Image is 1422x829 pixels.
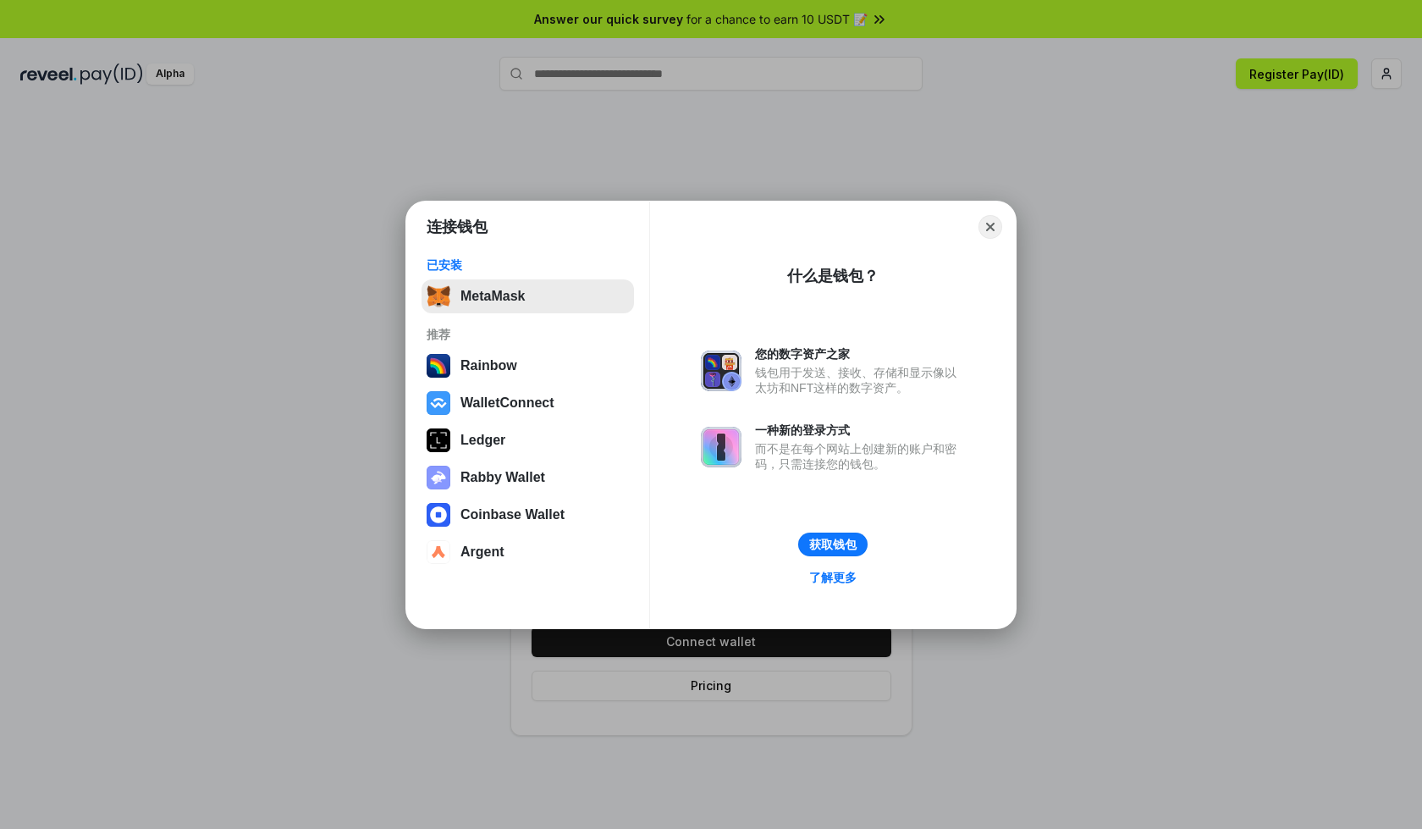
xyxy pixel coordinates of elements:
[809,570,857,585] div: 了解更多
[427,257,629,273] div: 已安装
[809,537,857,552] div: 获取钱包
[427,540,450,564] img: svg+xml,%3Csvg%20width%3D%2228%22%20height%3D%2228%22%20viewBox%3D%220%200%2028%2028%22%20fill%3D...
[427,327,629,342] div: 推荐
[427,503,450,527] img: svg+xml,%3Csvg%20width%3D%2228%22%20height%3D%2228%22%20viewBox%3D%220%200%2028%2028%22%20fill%3D...
[422,423,634,457] button: Ledger
[427,285,450,308] img: svg+xml,%3Csvg%20fill%3D%22none%22%20height%3D%2233%22%20viewBox%3D%220%200%2035%2033%22%20width%...
[460,433,505,448] div: Ledger
[755,423,965,438] div: 一种新的登录方式
[427,391,450,415] img: svg+xml,%3Csvg%20width%3D%2228%22%20height%3D%2228%22%20viewBox%3D%220%200%2028%2028%22%20fill%3D...
[701,351,741,391] img: svg+xml,%3Csvg%20xmlns%3D%22http%3A%2F%2Fwww.w3.org%2F2000%2Fsvg%22%20fill%3D%22none%22%20viewBox...
[978,215,1002,239] button: Close
[422,535,634,569] button: Argent
[460,544,504,560] div: Argent
[422,461,634,495] button: Rabby Wallet
[427,217,488,237] h1: 连接钱包
[460,470,545,485] div: Rabby Wallet
[427,466,450,489] img: svg+xml,%3Csvg%20xmlns%3D%22http%3A%2F%2Fwww.w3.org%2F2000%2Fsvg%22%20fill%3D%22none%22%20viewBox...
[787,266,879,286] div: 什么是钱包？
[427,354,450,378] img: svg+xml,%3Csvg%20width%3D%22120%22%20height%3D%22120%22%20viewBox%3D%220%200%20120%20120%22%20fil...
[460,395,554,411] div: WalletConnect
[460,507,565,522] div: Coinbase Wallet
[422,349,634,383] button: Rainbow
[701,427,741,467] img: svg+xml,%3Csvg%20xmlns%3D%22http%3A%2F%2Fwww.w3.org%2F2000%2Fsvg%22%20fill%3D%22none%22%20viewBox...
[755,441,965,472] div: 而不是在每个网站上创建新的账户和密码，只需连接您的钱包。
[460,358,517,373] div: Rainbow
[422,498,634,532] button: Coinbase Wallet
[798,533,868,556] button: 获取钱包
[755,346,965,362] div: 您的数字资产之家
[799,566,867,589] a: 了解更多
[427,428,450,452] img: svg+xml,%3Csvg%20xmlns%3D%22http%3A%2F%2Fwww.w3.org%2F2000%2Fsvg%22%20width%3D%2228%22%20height%3...
[422,386,634,420] button: WalletConnect
[755,365,965,395] div: 钱包用于发送、接收、存储和显示像以太坊和NFT这样的数字资产。
[422,279,634,313] button: MetaMask
[460,289,525,304] div: MetaMask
